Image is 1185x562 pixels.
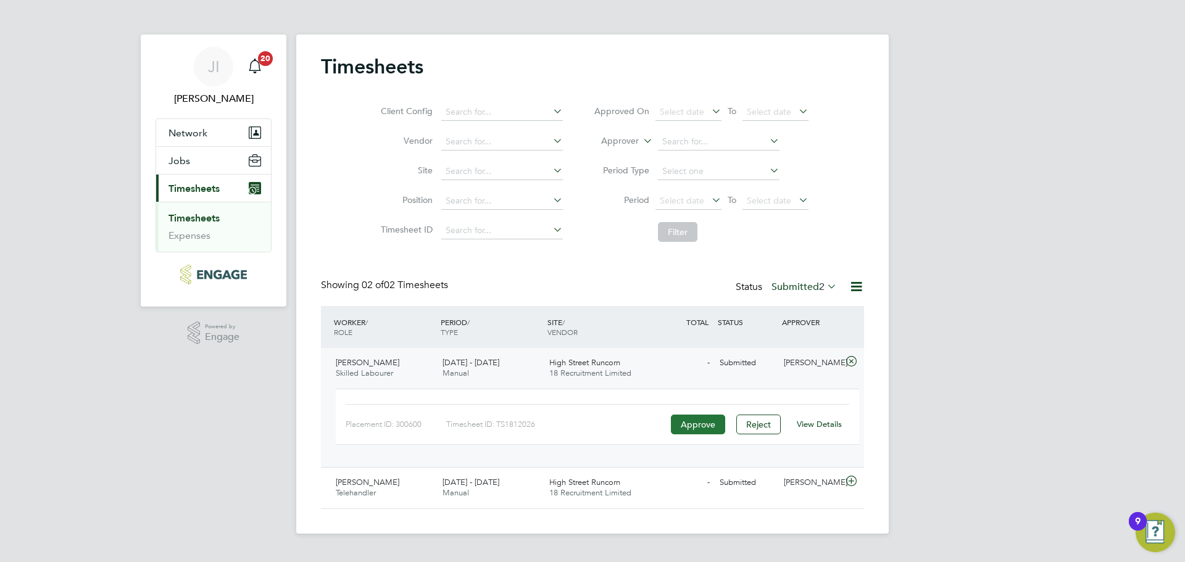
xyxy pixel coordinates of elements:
[441,163,563,180] input: Search for...
[141,35,286,307] nav: Main navigation
[724,103,740,119] span: To
[443,368,469,378] span: Manual
[583,135,639,147] label: Approver
[346,415,446,434] div: Placement ID: 300600
[651,473,715,493] div: -
[156,265,272,284] a: Go to home page
[715,311,779,333] div: STATUS
[156,147,271,174] button: Jobs
[446,415,668,434] div: Timesheet ID: TS1812026
[441,104,563,121] input: Search for...
[205,321,239,332] span: Powered by
[1135,521,1141,537] div: 9
[156,119,271,146] button: Network
[771,281,837,293] label: Submitted
[362,279,384,291] span: 02 of
[736,415,781,434] button: Reject
[336,357,399,368] span: [PERSON_NAME]
[336,487,376,498] span: Telehandler
[819,281,825,293] span: 2
[156,175,271,202] button: Timesheets
[362,279,448,291] span: 02 Timesheets
[797,419,842,429] a: View Details
[377,224,433,235] label: Timesheet ID
[651,353,715,373] div: -
[779,353,843,373] div: [PERSON_NAME]
[321,54,423,79] h2: Timesheets
[549,487,631,498] span: 18 Recruitment Limited
[205,332,239,342] span: Engage
[443,357,499,368] span: [DATE] - [DATE]
[441,222,563,239] input: Search for...
[443,487,469,498] span: Manual
[658,163,780,180] input: Select one
[188,321,240,345] a: Powered byEngage
[686,317,709,327] span: TOTAL
[594,165,649,176] label: Period Type
[156,47,272,106] a: JI[PERSON_NAME]
[660,106,704,117] span: Select date
[549,368,631,378] span: 18 Recruitment Limited
[671,415,725,434] button: Approve
[594,194,649,205] label: Period
[336,368,393,378] span: Skilled Labourer
[594,105,649,117] label: Approved On
[779,311,843,333] div: APPROVER
[336,477,399,487] span: [PERSON_NAME]
[547,327,578,337] span: VENDOR
[208,59,220,75] span: JI
[715,473,779,493] div: Submitted
[365,317,368,327] span: /
[168,229,210,241] a: Expenses
[180,265,246,284] img: legacie-logo-retina.png
[331,311,438,343] div: WORKER
[443,477,499,487] span: [DATE] - [DATE]
[441,327,458,337] span: TYPE
[549,477,620,487] span: High Street Runcorn
[736,279,839,296] div: Status
[168,155,190,167] span: Jobs
[441,192,563,210] input: Search for...
[715,353,779,373] div: Submitted
[549,357,620,368] span: High Street Runcorn
[156,202,271,252] div: Timesheets
[168,183,220,194] span: Timesheets
[377,165,433,176] label: Site
[156,91,272,106] span: Jack Isherwood
[321,279,451,292] div: Showing
[747,195,791,206] span: Select date
[168,212,220,224] a: Timesheets
[747,106,791,117] span: Select date
[441,133,563,151] input: Search for...
[724,192,740,208] span: To
[658,133,780,151] input: Search for...
[467,317,470,327] span: /
[258,51,273,66] span: 20
[334,327,352,337] span: ROLE
[660,195,704,206] span: Select date
[544,311,651,343] div: SITE
[377,194,433,205] label: Position
[438,311,544,343] div: PERIOD
[377,135,433,146] label: Vendor
[1136,513,1175,552] button: Open Resource Center, 9 new notifications
[562,317,565,327] span: /
[779,473,843,493] div: [PERSON_NAME]
[658,222,697,242] button: Filter
[243,47,267,86] a: 20
[377,105,433,117] label: Client Config
[168,127,207,139] span: Network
